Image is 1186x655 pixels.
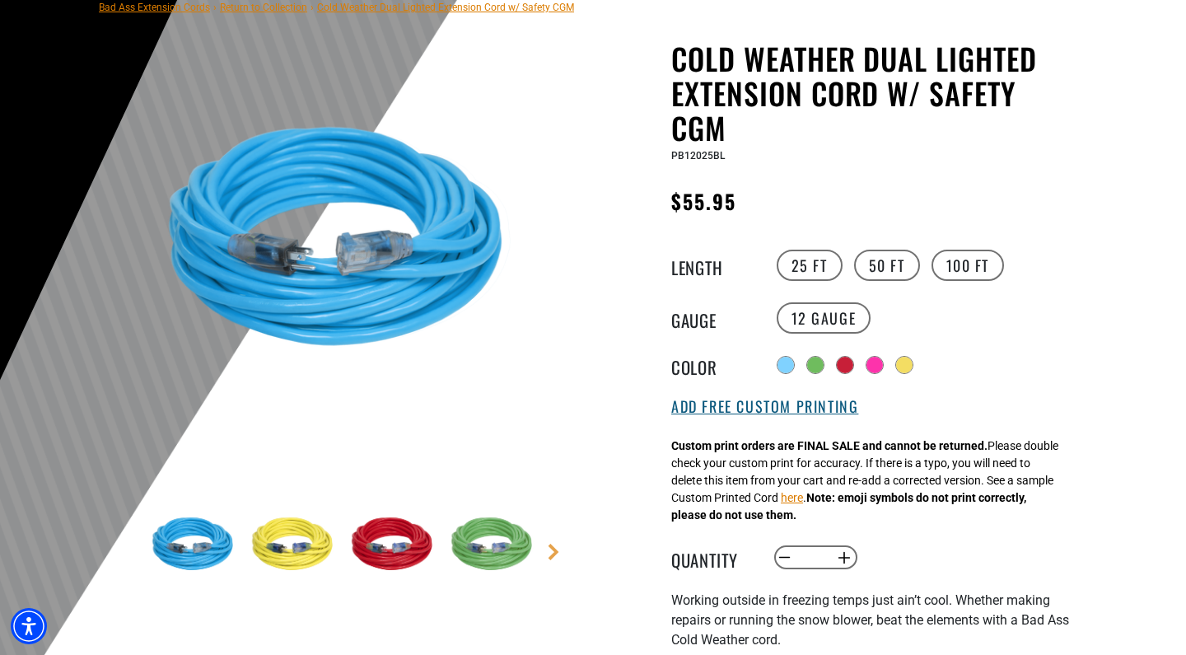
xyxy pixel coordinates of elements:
[11,608,47,644] div: Accessibility Menu
[671,354,754,376] legend: Color
[671,592,1069,648] span: Working outside in freezing temps just ain’t cool. Whether making repairs or running the snow blo...
[671,255,754,276] legend: Length
[854,250,920,281] label: 50 FT
[147,44,544,442] img: Light Blue
[99,2,210,13] a: Bad Ass Extension Cords
[671,307,754,329] legend: Gauge
[671,398,858,416] button: Add Free Custom Printing
[446,498,542,593] img: Green
[347,498,442,593] img: Red
[781,489,803,507] button: here
[247,498,343,593] img: Yellow
[671,150,725,161] span: PB12025BL
[671,41,1075,145] h1: Cold Weather Dual Lighted Extension Cord w/ Safety CGM
[777,250,843,281] label: 25 FT
[220,2,307,13] a: Return to Collection
[777,302,871,334] label: 12 Gauge
[213,2,217,13] span: ›
[671,437,1058,524] div: Please double check your custom print for accuracy. If there is a typo, you will need to delete t...
[545,544,562,560] a: Next
[317,2,574,13] span: Cold Weather Dual Lighted Extension Cord w/ Safety CGM
[671,491,1026,522] strong: Note: emoji symbols do not print correctly, please do not use them.
[671,439,988,452] strong: Custom print orders are FINAL SALE and cannot be returned.
[311,2,314,13] span: ›
[147,498,243,593] img: Light Blue
[671,186,736,216] span: $55.95
[932,250,1005,281] label: 100 FT
[671,547,754,568] label: Quantity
